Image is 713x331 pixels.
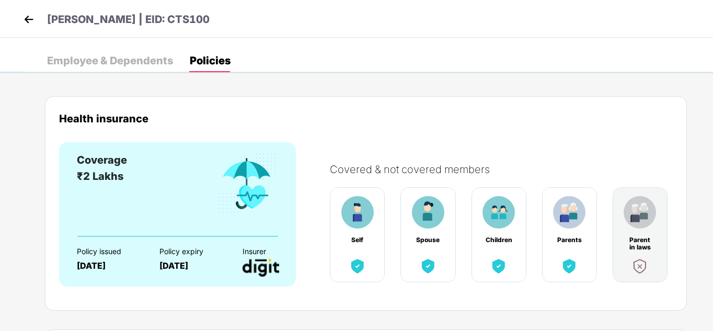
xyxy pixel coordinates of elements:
[624,196,656,229] img: benefitCardImg
[419,257,438,276] img: benefitCardImg
[77,261,141,271] div: [DATE]
[216,152,278,215] img: benefitCardImg
[344,236,371,244] div: Self
[489,257,508,276] img: benefitCardImg
[47,55,173,66] div: Employee & Dependents
[556,236,583,244] div: Parents
[159,261,224,271] div: [DATE]
[412,196,444,229] img: benefitCardImg
[21,12,37,27] img: back
[341,196,374,229] img: benefitCardImg
[330,163,683,176] div: Covered & not covered members
[77,170,123,182] span: ₹2 Lakhs
[348,257,367,276] img: benefitCardImg
[560,257,579,276] img: benefitCardImg
[243,247,307,256] div: Insurer
[485,236,512,244] div: Children
[626,236,653,244] div: Parent in laws
[243,258,279,277] img: InsurerLogo
[415,236,442,244] div: Spouse
[159,247,224,256] div: Policy expiry
[553,196,585,229] img: benefitCardImg
[77,152,127,168] div: Coverage
[190,55,231,66] div: Policies
[77,247,141,256] div: Policy issued
[47,12,210,28] p: [PERSON_NAME] | EID: CTS100
[59,112,673,124] div: Health insurance
[630,257,649,276] img: benefitCardImg
[482,196,515,229] img: benefitCardImg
